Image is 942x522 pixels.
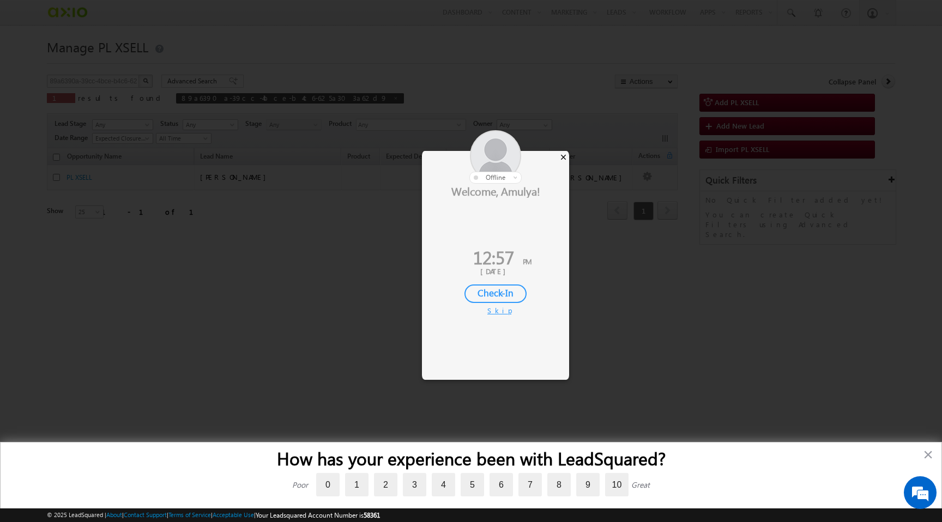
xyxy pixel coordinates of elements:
span: PM [523,257,532,266]
label: 5 [461,473,484,496]
label: 8 [547,473,571,496]
button: Close [923,446,933,463]
div: × [558,151,569,163]
a: Contact Support [124,511,167,518]
span: Your Leadsquared Account Number is [256,511,380,519]
div: Check-In [464,284,527,303]
div: Skip [487,306,504,315]
span: offline [486,173,505,181]
label: 6 [490,473,513,496]
a: About [106,511,122,518]
h2: How has your experience been with LeadSquared? [22,448,920,469]
span: 12:57 [473,245,514,269]
span: © 2025 LeadSquared | | | | | [47,510,380,520]
label: 4 [432,473,455,496]
a: Acceptable Use [213,511,254,518]
label: 7 [518,473,542,496]
div: Great [631,479,650,490]
div: Poor [292,479,308,490]
span: 58361 [364,511,380,519]
div: [DATE] [430,266,561,276]
label: 9 [576,473,600,496]
a: Terms of Service [168,511,211,518]
label: 1 [345,473,369,496]
label: 2 [374,473,397,496]
label: 3 [403,473,426,496]
div: Welcome, Amulya! [422,184,569,198]
label: 0 [316,473,340,496]
label: 10 [605,473,629,496]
